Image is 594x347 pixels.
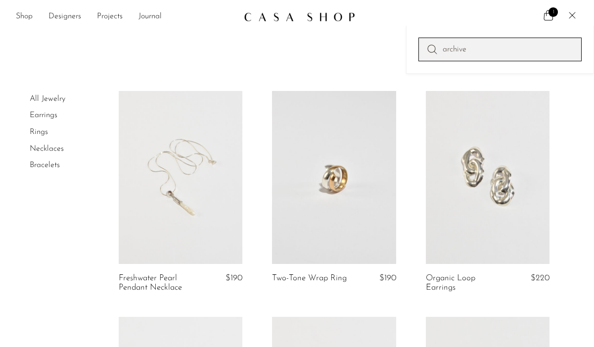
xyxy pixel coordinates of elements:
[16,8,236,25] ul: NEW HEADER MENU
[138,10,162,23] a: Journal
[226,274,242,282] span: $190
[272,274,347,283] a: Two-Tone Wrap Ring
[30,111,57,119] a: Earrings
[418,38,582,61] input: Perform a search
[531,274,549,282] span: $220
[119,274,199,292] a: Freshwater Pearl Pendant Necklace
[30,161,60,169] a: Bracelets
[16,8,236,25] nav: Desktop navigation
[426,274,506,292] a: Organic Loop Earrings
[48,10,81,23] a: Designers
[379,274,396,282] span: $190
[30,145,64,153] a: Necklaces
[16,10,33,23] a: Shop
[30,128,48,136] a: Rings
[97,10,123,23] a: Projects
[30,95,65,103] a: All Jewelry
[548,7,558,17] span: 1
